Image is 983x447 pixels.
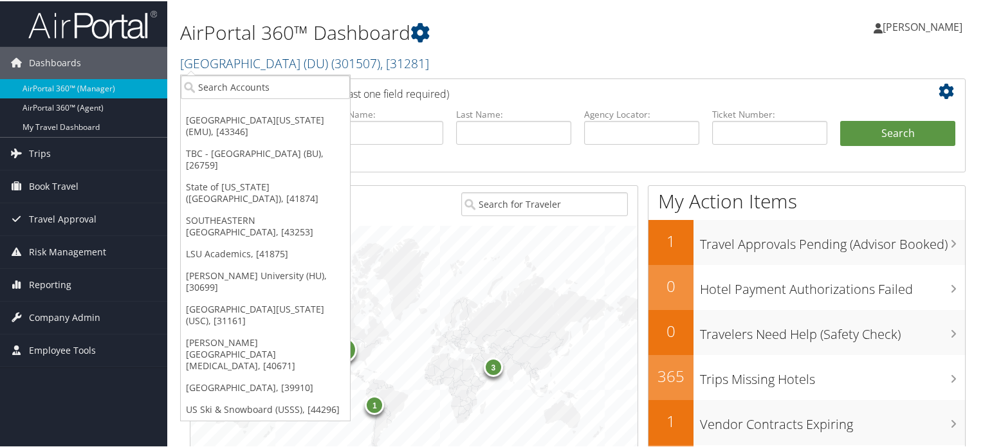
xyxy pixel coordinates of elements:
[180,53,429,71] a: [GEOGRAPHIC_DATA] (DU)
[181,397,350,419] a: US Ski & Snowboard (USSS), [44296]
[328,107,443,120] label: First Name:
[456,107,571,120] label: Last Name:
[883,19,962,33] span: [PERSON_NAME]
[648,229,694,251] h2: 1
[181,264,350,297] a: [PERSON_NAME] University (HU), [30699]
[181,208,350,242] a: SOUTHEASTERN [GEOGRAPHIC_DATA], [43253]
[648,274,694,296] h2: 0
[331,336,356,361] div: 80
[648,319,694,341] h2: 0
[29,268,71,300] span: Reporting
[29,136,51,169] span: Trips
[29,235,106,267] span: Risk Management
[181,108,350,141] a: [GEOGRAPHIC_DATA][US_STATE] (EMU), [43346]
[181,242,350,264] a: LSU Academics, [41875]
[648,354,965,399] a: 365Trips Missing Hotels
[648,219,965,264] a: 1Travel Approvals Pending (Advisor Booked)
[181,331,350,376] a: [PERSON_NAME][GEOGRAPHIC_DATA][MEDICAL_DATA], [40671]
[181,175,350,208] a: State of [US_STATE] ([GEOGRAPHIC_DATA]), [41874]
[181,74,350,98] input: Search Accounts
[840,120,955,145] button: Search
[483,356,502,376] div: 3
[584,107,699,120] label: Agency Locator:
[29,333,96,365] span: Employee Tools
[700,228,965,252] h3: Travel Approvals Pending (Advisor Booked)
[648,309,965,354] a: 0Travelers Need Help (Safety Check)
[29,300,100,333] span: Company Admin
[181,141,350,175] a: TBC - [GEOGRAPHIC_DATA] (BU), [26759]
[648,364,694,386] h2: 365
[648,187,965,214] h1: My Action Items
[29,169,78,201] span: Book Travel
[365,394,384,413] div: 1
[874,6,975,45] a: [PERSON_NAME]
[700,318,965,342] h3: Travelers Need Help (Safety Check)
[700,363,965,387] h3: Trips Missing Hotels
[326,86,449,100] span: (at least one field required)
[461,191,629,215] input: Search for Traveler
[648,264,965,309] a: 0Hotel Payment Authorizations Failed
[712,107,827,120] label: Ticket Number:
[700,408,965,432] h3: Vendor Contracts Expiring
[28,8,157,39] img: airportal-logo.png
[700,273,965,297] h3: Hotel Payment Authorizations Failed
[181,297,350,331] a: [GEOGRAPHIC_DATA][US_STATE] (USC), [31161]
[180,18,710,45] h1: AirPortal 360™ Dashboard
[29,202,96,234] span: Travel Approval
[200,80,891,102] h2: Airtinerary Lookup
[648,399,965,444] a: 1Vendor Contracts Expiring
[380,53,429,71] span: , [ 31281 ]
[181,376,350,397] a: [GEOGRAPHIC_DATA], [39910]
[648,409,694,431] h2: 1
[331,53,380,71] span: ( 301507 )
[29,46,81,78] span: Dashboards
